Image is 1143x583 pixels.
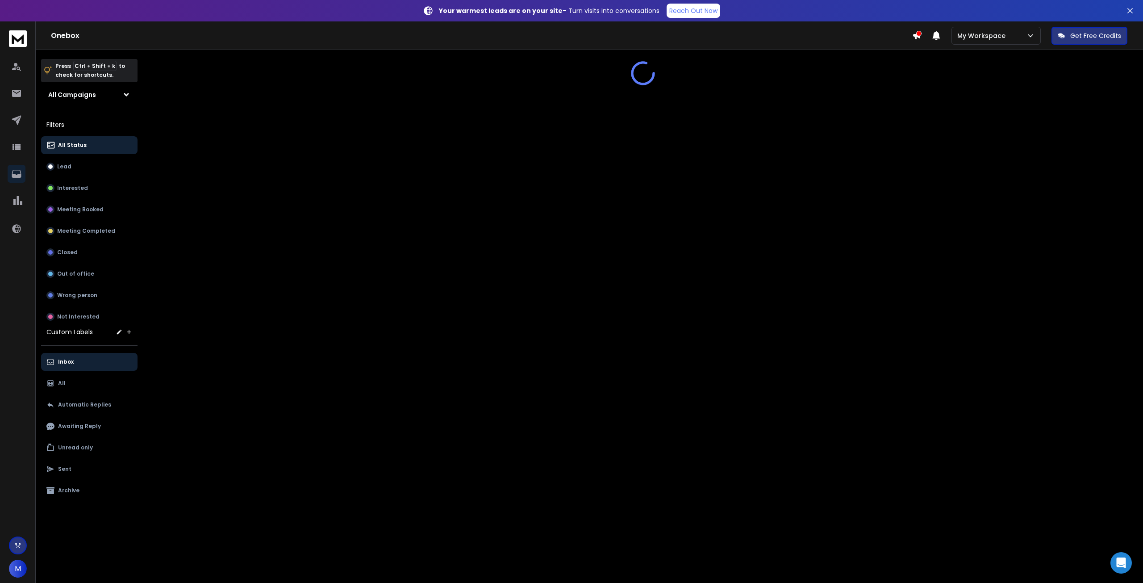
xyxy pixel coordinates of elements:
button: Archive [41,482,138,499]
button: Lead [41,158,138,176]
p: Closed [57,249,78,256]
h3: Filters [41,118,138,131]
button: Not Interested [41,308,138,326]
button: Closed [41,243,138,261]
button: All Status [41,136,138,154]
p: Inbox [58,358,74,365]
p: Unread only [58,444,93,451]
img: logo [9,30,27,47]
button: Meeting Completed [41,222,138,240]
h1: All Campaigns [48,90,96,99]
button: Inbox [41,353,138,371]
button: Sent [41,460,138,478]
p: Get Free Credits [1070,31,1121,40]
p: Out of office [57,270,94,277]
div: Open Intercom Messenger [1110,552,1132,574]
strong: Your warmest leads are on your site [439,6,563,15]
p: Not Interested [57,313,100,320]
p: Wrong person [57,292,97,299]
button: Unread only [41,439,138,457]
p: Automatic Replies [58,401,111,408]
p: Reach Out Now [669,6,718,15]
a: Reach Out Now [667,4,720,18]
button: Awaiting Reply [41,417,138,435]
p: Awaiting Reply [58,423,101,430]
button: Interested [41,179,138,197]
span: Ctrl + Shift + k [73,61,117,71]
button: M [9,560,27,578]
p: Sent [58,466,71,473]
button: Meeting Booked [41,201,138,218]
p: Meeting Booked [57,206,104,213]
p: – Turn visits into conversations [439,6,659,15]
p: Lead [57,163,71,170]
p: All Status [58,142,87,149]
p: All [58,380,66,387]
button: Out of office [41,265,138,283]
button: All [41,374,138,392]
button: Wrong person [41,286,138,304]
p: Meeting Completed [57,227,115,235]
button: All Campaigns [41,86,138,104]
p: Interested [57,185,88,192]
h1: Onebox [51,30,912,41]
button: Automatic Replies [41,396,138,414]
h3: Custom Labels [46,327,93,336]
p: Press to check for shortcuts. [55,62,125,80]
p: My Workspace [957,31,1009,40]
p: Archive [58,487,79,494]
button: Get Free Credits [1051,27,1127,45]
